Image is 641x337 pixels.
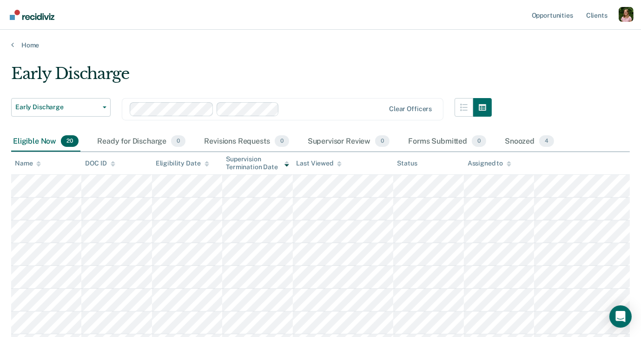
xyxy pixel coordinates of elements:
[226,155,289,171] div: Supervision Termination Date
[297,159,342,167] div: Last Viewed
[61,135,79,147] span: 20
[11,98,111,117] button: Early Discharge
[503,132,556,152] div: Snoozed4
[171,135,185,147] span: 0
[10,10,54,20] img: Recidiviz
[202,132,291,152] div: Revisions Requests0
[15,103,99,111] span: Early Discharge
[389,105,432,113] div: Clear officers
[11,132,80,152] div: Eligible Now20
[15,159,41,167] div: Name
[619,7,634,22] button: Profile dropdown button
[275,135,289,147] span: 0
[539,135,554,147] span: 4
[11,41,630,49] a: Home
[397,159,417,167] div: Status
[95,132,187,152] div: Ready for Discharge0
[375,135,390,147] span: 0
[11,64,492,91] div: Early Discharge
[472,135,486,147] span: 0
[306,132,392,152] div: Supervisor Review0
[609,305,632,328] div: Open Intercom Messenger
[85,159,115,167] div: DOC ID
[468,159,511,167] div: Assigned to
[156,159,209,167] div: Eligibility Date
[406,132,488,152] div: Forms Submitted0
